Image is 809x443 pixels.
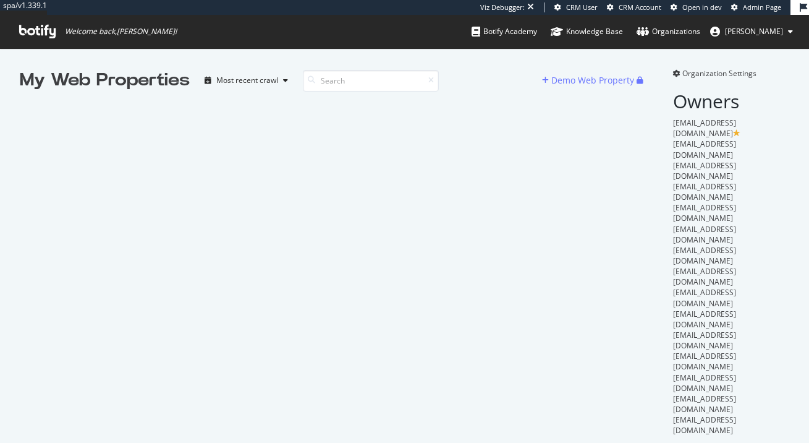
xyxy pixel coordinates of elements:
[472,25,537,38] div: Botify Academy
[673,160,736,181] span: [EMAIL_ADDRESS][DOMAIN_NAME]
[216,77,278,84] div: Most recent crawl
[725,26,783,37] span: adrianna
[673,91,789,111] h2: Owners
[673,224,736,245] span: [EMAIL_ADDRESS][DOMAIN_NAME]
[480,2,525,12] div: Viz Debugger:
[743,2,781,12] span: Admin Page
[303,70,439,92] input: Search
[673,202,736,223] span: [EMAIL_ADDRESS][DOMAIN_NAME]
[700,22,803,41] button: [PERSON_NAME]
[607,2,661,12] a: CRM Account
[673,139,736,160] span: [EMAIL_ADDRESS][DOMAIN_NAME]
[551,25,623,38] div: Knowledge Base
[673,372,736,394] span: [EMAIL_ADDRESS][DOMAIN_NAME]
[65,27,177,37] span: Welcome back, [PERSON_NAME] !
[671,2,722,12] a: Open in dev
[673,351,736,372] span: [EMAIL_ADDRESS][DOMAIN_NAME]
[682,2,722,12] span: Open in dev
[673,309,736,330] span: [EMAIL_ADDRESS][DOMAIN_NAME]
[542,71,637,90] button: Demo Web Property
[637,25,700,38] div: Organizations
[566,2,598,12] span: CRM User
[551,74,634,87] div: Demo Web Property
[551,15,623,48] a: Knowledge Base
[637,15,700,48] a: Organizations
[542,75,637,85] a: Demo Web Property
[673,330,736,351] span: [EMAIL_ADDRESS][DOMAIN_NAME]
[673,266,736,287] span: [EMAIL_ADDRESS][DOMAIN_NAME]
[472,15,537,48] a: Botify Academy
[682,68,756,79] span: Organization Settings
[673,118,736,139] span: [EMAIL_ADDRESS][DOMAIN_NAME]
[673,287,736,308] span: [EMAIL_ADDRESS][DOMAIN_NAME]
[731,2,781,12] a: Admin Page
[673,394,736,415] span: [EMAIL_ADDRESS][DOMAIN_NAME]
[200,71,293,90] button: Most recent crawl
[554,2,598,12] a: CRM User
[673,245,736,266] span: [EMAIL_ADDRESS][DOMAIN_NAME]
[619,2,661,12] span: CRM Account
[20,68,190,93] div: My Web Properties
[673,415,736,436] span: [EMAIL_ADDRESS][DOMAIN_NAME]
[673,181,736,202] span: [EMAIL_ADDRESS][DOMAIN_NAME]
